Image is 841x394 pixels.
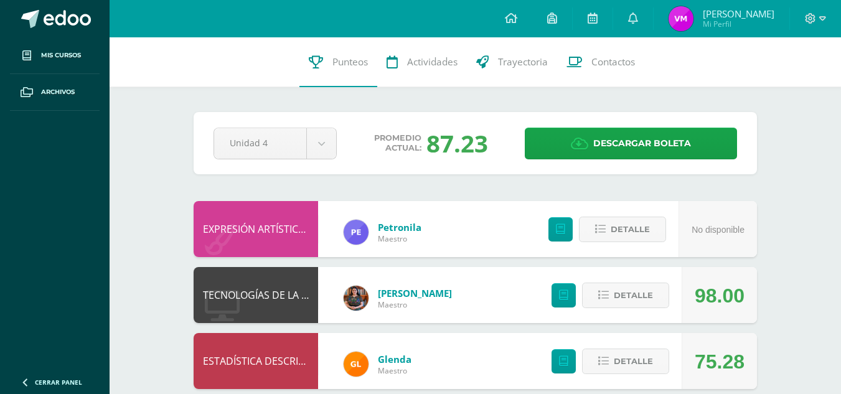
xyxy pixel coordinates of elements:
div: 87.23 [426,127,488,159]
a: Petronila [378,221,421,233]
span: Promedio actual: [374,133,421,153]
img: 1482e61827912c413ecea4360efdfdd3.png [669,6,693,31]
span: Maestro [378,233,421,244]
button: Detalle [582,283,669,308]
button: Detalle [582,349,669,374]
span: Trayectoria [498,55,548,68]
div: ESTADÍSTICA DESCRIPTIVA [194,333,318,389]
a: Archivos [10,74,100,111]
span: Maestro [378,299,452,310]
span: Detalle [614,284,653,307]
button: Detalle [579,217,666,242]
a: Unidad 4 [214,128,336,159]
a: Trayectoria [467,37,557,87]
span: Mi Perfil [703,19,774,29]
a: Glenda [378,353,411,365]
div: 75.28 [695,334,745,390]
span: Cerrar panel [35,378,82,387]
span: No disponible [692,225,745,235]
span: Contactos [591,55,635,68]
a: [PERSON_NAME] [378,287,452,299]
img: 60a759e8b02ec95d430434cf0c0a55c7.png [344,286,369,311]
div: TECNOLOGÍAS DE LA INFORMACIÓN Y LA COMUNICACIÓN 5 [194,267,318,323]
span: Mis cursos [41,50,81,60]
img: 7115e4ef1502d82e30f2a52f7cb22b3f.png [344,352,369,377]
span: [PERSON_NAME] [703,7,774,20]
a: Contactos [557,37,644,87]
span: Detalle [614,350,653,373]
span: Detalle [611,218,650,241]
span: Maestro [378,365,411,376]
span: Punteos [332,55,368,68]
span: Archivos [41,87,75,97]
a: Punteos [299,37,377,87]
span: Descargar boleta [593,128,691,159]
span: Unidad 4 [230,128,291,157]
div: EXPRESIÓN ARTÍSTICA (MOVIMIENTO) [194,201,318,257]
a: Actividades [377,37,467,87]
a: Descargar boleta [525,128,737,159]
a: Mis cursos [10,37,100,74]
img: 5c99eb5223c44f6a28178f7daff48da6.png [344,220,369,245]
div: 98.00 [695,268,745,324]
span: Actividades [407,55,458,68]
